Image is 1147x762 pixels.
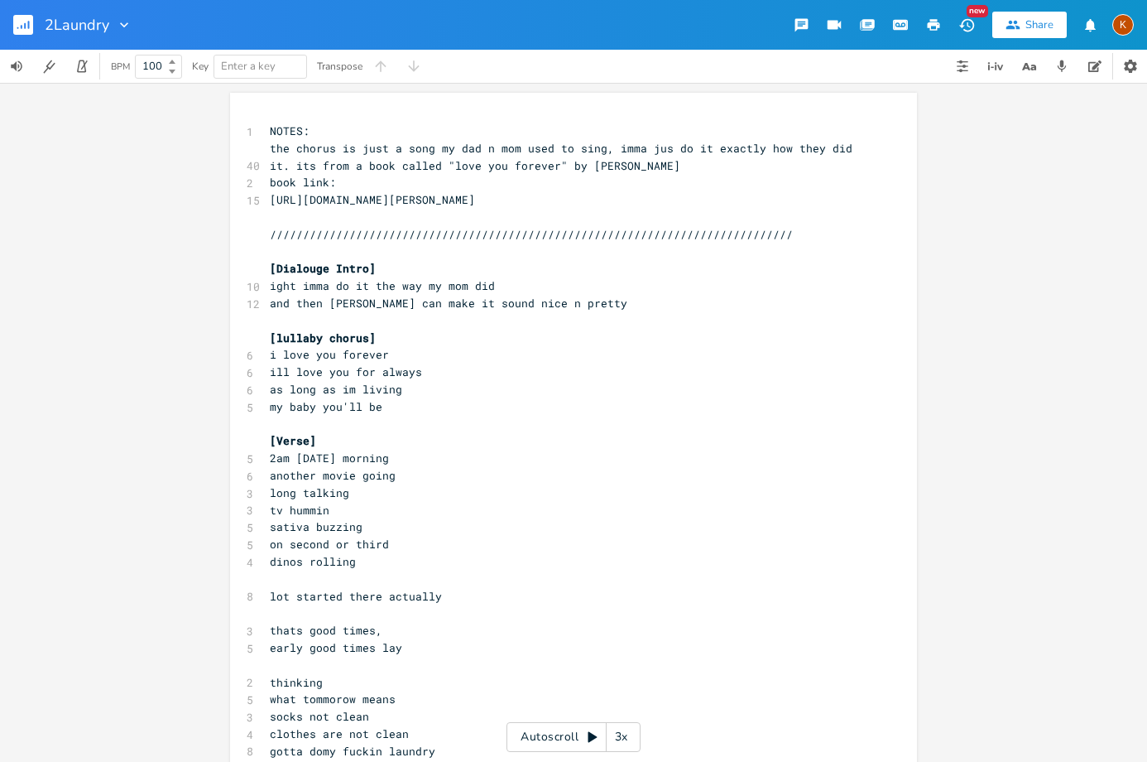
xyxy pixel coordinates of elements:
div: Share [1025,17,1053,32]
span: [URL][DOMAIN_NAME][PERSON_NAME] [270,192,475,207]
button: K [1112,6,1134,44]
span: and then [PERSON_NAME] can make it sound nice n pretty [270,296,627,311]
span: Enter a key [221,59,276,74]
span: on second or third [270,537,389,552]
span: [Verse] [270,433,316,448]
span: 2am [DATE] morning [270,451,389,465]
span: ight imma do it the way my mom did [270,278,495,293]
span: socks not clean [270,709,369,724]
span: early good times lay [270,640,402,655]
span: the chorus is just a song my dad n mom used to sing, imma jus do it exactly how they did it. its ... [270,141,859,173]
div: Transpose [317,61,362,71]
div: BPM [111,62,130,71]
span: lot started there actually [270,589,442,604]
span: tv hummin [270,503,329,518]
span: /////////////////////////////////////////////////////////////////////////////// [270,227,793,242]
span: [Dialouge Intro] [270,261,376,276]
span: long talking [270,485,349,500]
div: Autoscroll [506,722,641,752]
span: NOTES: [270,123,310,138]
span: [lullaby chorus] [270,330,376,345]
span: as long as im living [270,382,402,397]
span: gotta domy fuckin laundry [270,744,435,759]
span: 2Laundry [45,17,109,32]
span: my baby you'll be [270,399,382,414]
button: Share [992,12,1067,38]
span: thats good times, [270,623,382,638]
span: i love you forever [270,347,389,362]
div: Kat [1112,14,1134,36]
span: what tommorow means [270,692,396,707]
div: New [967,5,988,17]
span: sativa buzzing [270,519,362,534]
span: thinking [270,675,323,690]
span: another movie going [270,468,396,483]
div: Key [192,61,209,71]
span: clothes are not clean [270,726,409,741]
span: book link: [270,175,336,190]
div: 3x [607,722,636,752]
button: New [950,10,983,40]
span: ill love you for always [270,364,422,379]
span: dinos rolling [270,554,356,569]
